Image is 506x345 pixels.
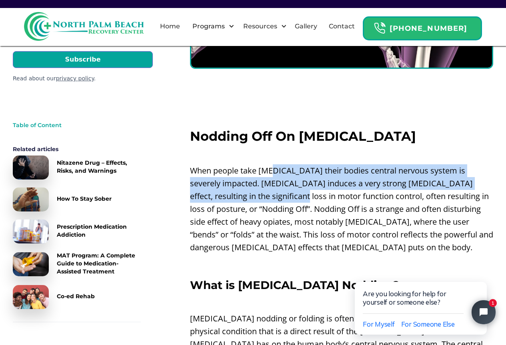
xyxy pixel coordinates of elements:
[190,22,227,31] div: Programs
[190,148,493,160] p: ‍
[155,14,185,39] a: Home
[190,295,493,308] p: ‍
[324,14,360,39] a: Contact
[57,251,141,275] div: MAT Program: A Complete Guide to Medication-Assisted Treatment
[390,24,467,33] strong: [PHONE_NUMBER]
[57,223,141,239] div: Prescription Medication Addiction
[241,22,279,31] div: Resources
[338,256,506,345] iframe: Tidio Chat
[374,22,386,34] img: Header Calendar Icons
[186,14,236,39] div: Programs
[57,292,95,300] div: Co-ed Rehab
[13,145,141,153] div: Related articles
[190,258,493,271] p: ‍
[13,156,141,179] a: Nitazene Drug – Effects, Risks, and Warnings
[13,219,141,243] a: Prescription Medication Addiction
[13,74,153,83] div: Read about our .
[13,187,141,211] a: How To Stay Sober
[13,51,153,68] input: Subscribe
[13,121,141,129] div: Table of Content
[236,14,289,39] div: Resources
[13,285,141,309] a: Co-ed Rehab
[13,251,141,277] a: MAT Program: A Complete Guide to Medication-Assisted Treatment
[190,164,493,254] p: When people take [MEDICAL_DATA] their bodies central nervous system is severely impacted. [MEDICA...
[57,159,141,175] div: Nitazene Drug – Effects, Risks, and Warnings
[56,75,94,82] a: privacy policy
[57,195,112,203] div: How To Stay Sober
[363,12,482,40] a: Header Calendar Icons[PHONE_NUMBER]
[290,14,322,39] a: Gallery
[190,129,493,144] h2: Nodding Off On [MEDICAL_DATA]
[190,278,399,292] strong: What is [MEDICAL_DATA] Nodding?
